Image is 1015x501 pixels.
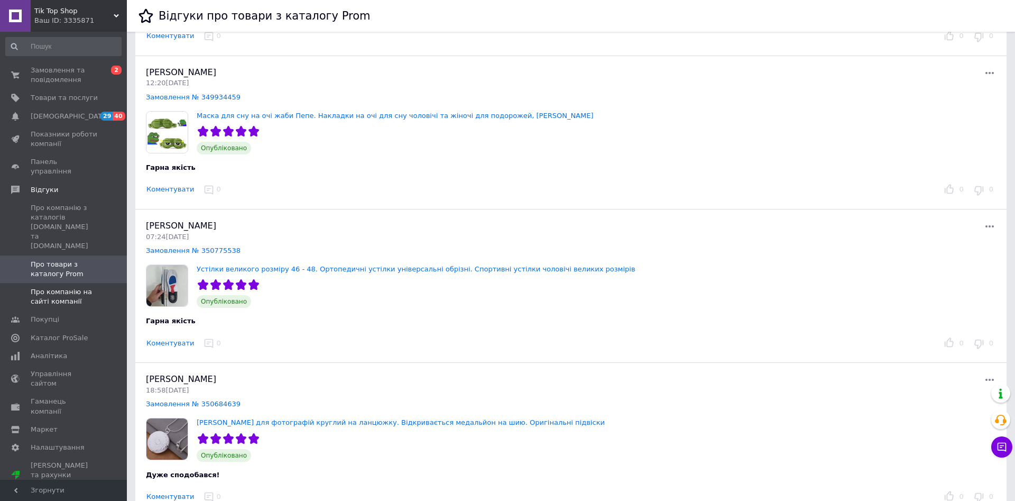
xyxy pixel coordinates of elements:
[31,461,98,490] span: [PERSON_NAME] та рахунки
[197,418,605,426] a: [PERSON_NAME] для фотографій круглий на ланцюжку. Відкривається медальйон на шию. Оригінальні під...
[31,130,98,149] span: Показники роботи компанії
[31,66,98,85] span: Замовлення та повідомлення
[146,471,219,479] span: Дуже сподобався!
[146,93,241,101] a: Замовлення № 349934459
[197,142,251,154] span: Опубліковано
[31,157,98,176] span: Панель управління
[31,112,109,121] span: [DEMOGRAPHIC_DATA]
[5,37,122,56] input: Пошук
[31,333,88,343] span: Каталог ProSale
[31,397,98,416] span: Гаманець компанії
[31,351,67,361] span: Аналітика
[100,112,113,121] span: 29
[146,79,189,87] span: 12:20[DATE]
[159,10,370,22] h1: Відгуки про товари з каталогу Prom
[31,93,98,103] span: Товари та послуги
[113,112,125,121] span: 40
[31,315,59,324] span: Покупці
[146,221,216,231] span: [PERSON_NAME]
[197,449,251,462] span: Опубліковано
[31,287,98,306] span: Про компанію на сайті компанії
[31,369,98,388] span: Управління сайтом
[146,386,189,394] span: 18:58[DATE]
[146,233,189,241] span: 07:24[DATE]
[146,184,195,195] button: Коментувати
[31,443,85,452] span: Налаштування
[146,265,188,306] img: Устілки великого розміру 46 - 48. Ортопедичні устілки універсальні обрізні. Спортивні устілки чол...
[146,418,188,460] img: Кулон для фотографій круглий на ланцюжку. Відкривається медальйон на шию. Оригінальні підвіски
[146,317,196,325] span: Гарна якість
[34,16,127,25] div: Ваш ID: 3335871
[197,112,594,120] a: Маска для сну на очі жаби Пепе. Накладки на очі для сну чоловічі та жіночі для подорожей, [PERSON...
[146,112,188,153] img: Маска для сну на очі жаби Пепе. Накладки на очі для сну чоловічі та жіночі для подорожей, ігор
[31,203,98,251] span: Про компанію з каталогів [DOMAIN_NAME] та [DOMAIN_NAME]
[31,260,98,279] span: Про товари з каталогу Prom
[146,400,241,408] a: Замовлення № 350684639
[146,31,195,42] button: Коментувати
[146,338,195,349] button: Коментувати
[146,67,216,77] span: [PERSON_NAME]
[31,425,58,434] span: Маркет
[197,295,251,308] span: Опубліковано
[146,247,241,254] a: Замовлення № 350775538
[991,436,1012,458] button: Чат з покупцем
[146,374,216,384] span: [PERSON_NAME]
[111,66,122,75] span: 2
[34,6,114,16] span: Tik Top Shop
[31,185,58,195] span: Відгуки
[197,265,635,273] a: Устілки великого розміру 46 - 48. Ортопедичні устілки універсальні обрізні. Спортивні устілки чол...
[146,163,196,171] span: Гарна якість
